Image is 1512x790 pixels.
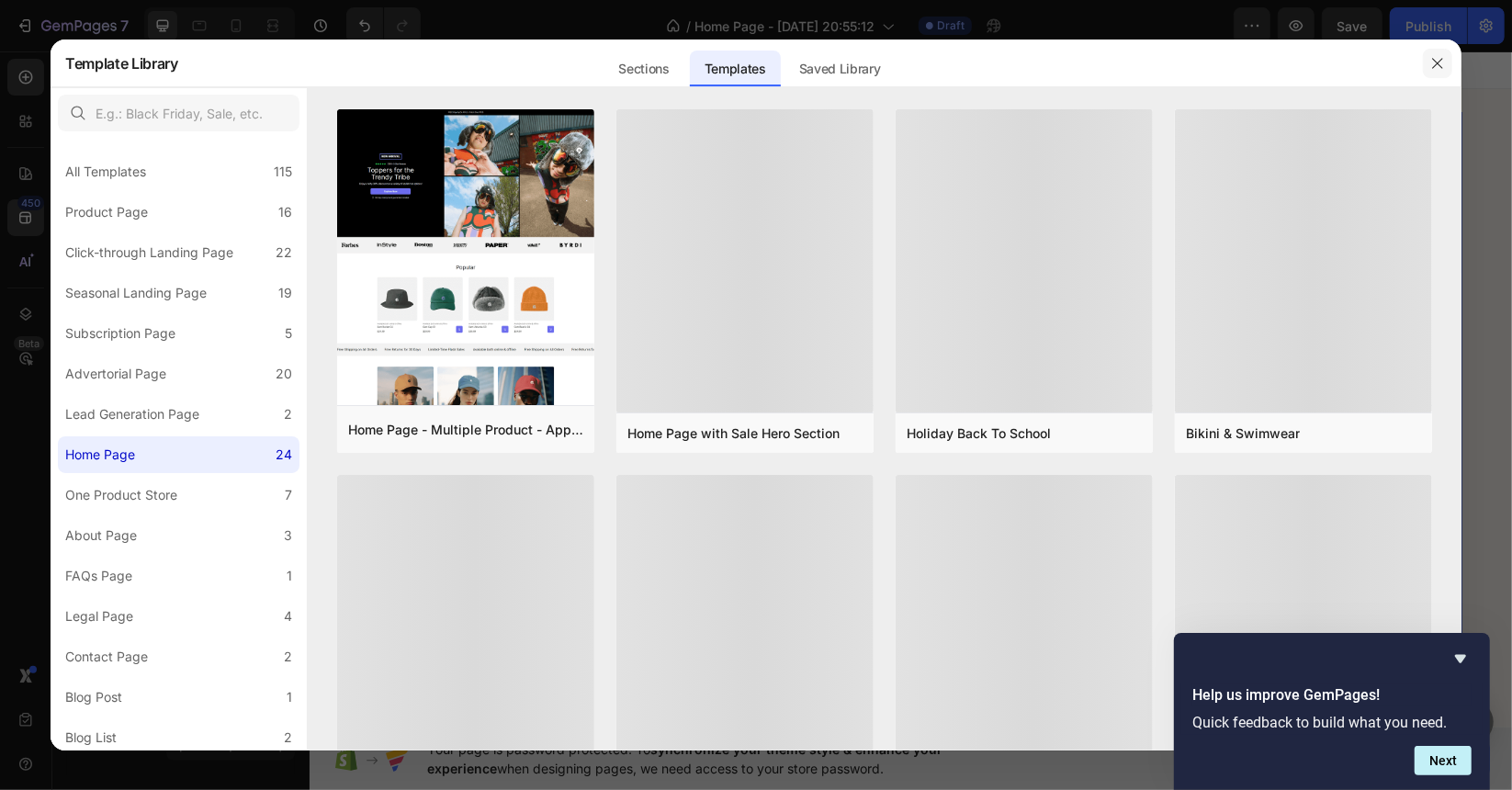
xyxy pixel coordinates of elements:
div: One Product Store [65,484,177,506]
p: Quick feedback to build what you need. [1192,714,1472,731]
p: Shop Now [80,552,152,574]
div: 2 [284,403,292,425]
div: Subscription Page [65,322,175,344]
div: 1 [287,686,292,708]
div: Rich Text Editor. Editing area: main [80,552,152,574]
div: Home Page - Multiple Product - Apparel - Style 4 [348,419,583,441]
div: 4 [284,605,292,627]
div: Legal Page [65,605,133,627]
img: Alt Image [525,61,1153,688]
p: ⁠⁠⁠⁠⁠⁠⁠ [52,151,414,376]
div: Product Page [65,201,148,223]
button: Hide survey [1450,648,1472,670]
div: 1 [287,565,292,587]
div: 2 [284,727,292,749]
div: About Page [65,525,137,547]
div: Image [548,71,588,87]
div: 2 [284,646,292,668]
div: 115 [274,161,292,183]
div: 16 [278,201,292,223]
div: Holiday Back To School [907,423,1051,443]
div: 3 [284,525,292,547]
div: Contact Page [65,646,148,668]
p: Premium disposable vapes & pods in [GEOGRAPHIC_DATA]. Authentic brands, same-day COD delivery, re... [52,394,479,510]
div: Blog Post [65,686,122,708]
div: Rich Text Editor. Editing area: main [51,392,480,512]
div: Home Page [65,444,135,466]
button: <p>Shop Now</p> [51,541,181,585]
div: Saved Library [784,51,896,87]
div: FAQs Page [65,565,132,587]
input: E.g.: Black Friday, Sale, etc. [58,95,299,131]
div: Seasonal Landing Page [65,282,207,304]
div: 19 [278,282,292,304]
div: Templates [690,51,781,87]
div: Sections [604,51,684,87]
h2: Rich Text Editor. Editing area: main [51,149,416,378]
div: Blog List [65,727,117,749]
button: Next question [1415,746,1472,775]
div: Click-through Landing Page [65,242,233,264]
div: Lead Generation Page [65,403,199,425]
div: Advertorial Page [65,363,166,385]
strong: Your trusted Vape Shop in [GEOGRAPHIC_DATA] [52,152,389,374]
div: 24 [276,444,292,466]
div: 20 [276,363,292,385]
h2: Template Library [65,39,178,87]
div: 22 [276,242,292,264]
div: Row 2 cols [534,107,597,118]
div: 5 [285,322,292,344]
div: 7 [285,484,292,506]
div: Bikini & Swimwear [1186,423,1300,443]
h2: Help us improve GemPages! [1192,684,1472,706]
div: Section [534,141,581,152]
div: Home Page with Sale Hero Section [627,423,840,443]
div: All Templates [65,161,146,183]
div: Help us improve GemPages! [1192,648,1472,775]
